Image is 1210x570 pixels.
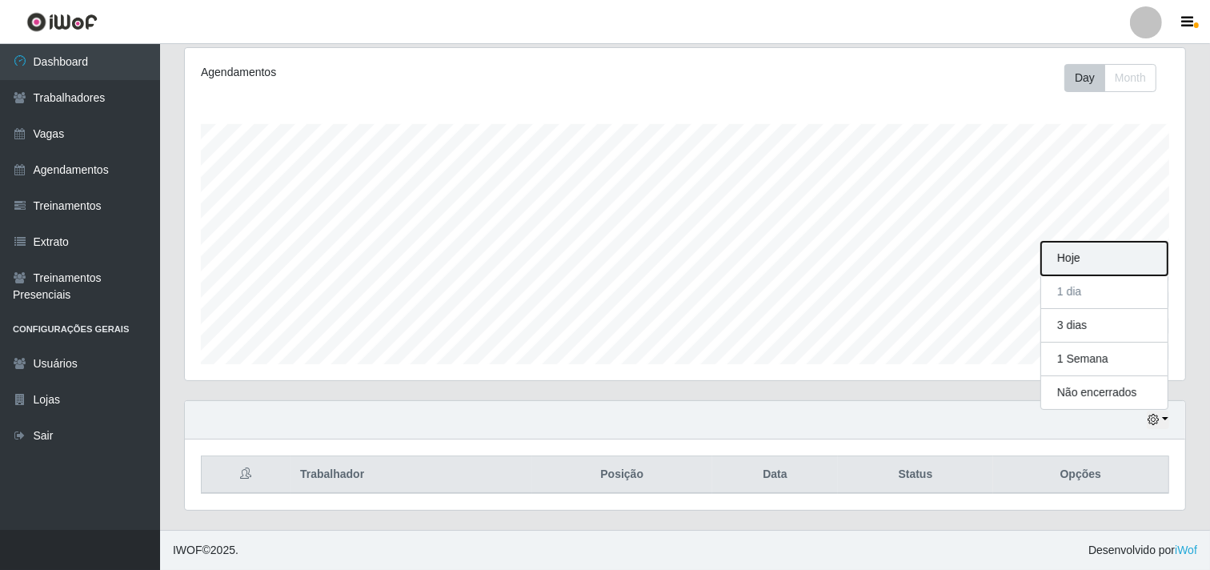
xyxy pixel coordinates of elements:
th: Opções [993,456,1169,494]
th: Posição [532,456,712,494]
button: Month [1104,64,1156,92]
a: iWof [1175,544,1197,556]
div: Toolbar with button groups [1064,64,1169,92]
span: Desenvolvido por [1088,542,1197,559]
button: Day [1064,64,1105,92]
button: 1 Semana [1041,343,1168,376]
button: 3 dias [1041,309,1168,343]
th: Status [838,456,992,494]
th: Data [712,456,838,494]
img: CoreUI Logo [26,12,98,32]
button: Hoje [1041,242,1168,275]
span: © 2025 . [173,542,238,559]
span: IWOF [173,544,202,556]
div: Agendamentos [201,64,591,81]
button: Não encerrados [1041,376,1168,409]
th: Trabalhador [290,456,532,494]
button: 1 dia [1041,275,1168,309]
div: First group [1064,64,1156,92]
